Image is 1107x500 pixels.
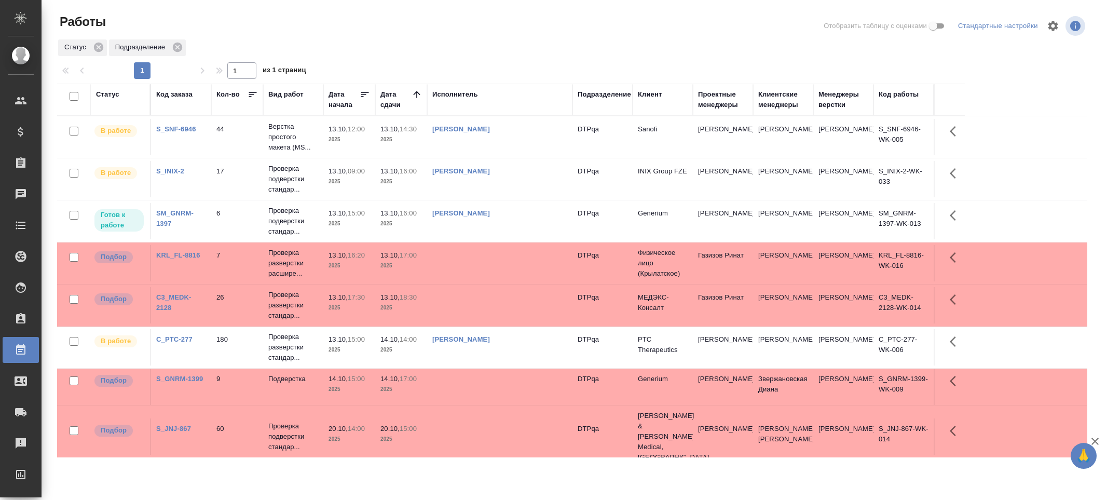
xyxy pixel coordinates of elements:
[348,125,365,133] p: 12:00
[156,375,203,383] a: S_GNRM-1399
[101,252,127,262] p: Подбор
[380,134,422,145] p: 2025
[818,292,868,303] p: [PERSON_NAME]
[944,245,968,270] button: Здесь прячутся важные кнопки
[268,164,318,195] p: Проверка подверстки стандар...
[380,219,422,229] p: 2025
[211,203,263,239] td: 6
[211,287,263,323] td: 26
[432,167,490,175] a: [PERSON_NAME]
[93,292,145,306] div: Можно подбирать исполнителей
[348,375,365,383] p: 15:00
[93,374,145,388] div: Можно подбирать исполнителей
[638,166,688,177] p: INIX Group FZE
[329,384,370,395] p: 2025
[1075,445,1092,467] span: 🙏
[211,161,263,197] td: 17
[572,203,633,239] td: DTPqa
[156,251,200,259] a: KRL_FL-8816
[96,89,119,100] div: Статус
[156,425,191,433] a: S_JNJ-867
[211,245,263,281] td: 7
[101,294,127,304] p: Подбор
[380,335,400,343] p: 14.10,
[211,369,263,405] td: 9
[1071,443,1097,469] button: 🙏
[400,209,417,217] p: 16:00
[329,434,370,444] p: 2025
[329,219,370,229] p: 2025
[380,209,400,217] p: 13.10,
[329,293,348,301] p: 13.10,
[329,134,370,145] p: 2025
[944,418,968,443] button: Здесь прячутся важные кнопки
[329,425,348,433] p: 20.10,
[873,119,934,155] td: S_SNF-6946-WK-005
[400,293,417,301] p: 18:30
[873,245,934,281] td: KRL_FL-8816-WK-016
[329,209,348,217] p: 13.10,
[268,290,318,321] p: Проверка разверстки стандар...
[873,369,934,405] td: S_GNRM-1399-WK-009
[329,375,348,383] p: 14.10,
[638,374,688,384] p: Generium
[268,89,304,100] div: Вид работ
[432,89,478,100] div: Исполнитель
[380,89,412,110] div: Дата сдачи
[329,261,370,271] p: 2025
[753,245,813,281] td: [PERSON_NAME]
[638,89,662,100] div: Клиент
[348,293,365,301] p: 17:30
[873,203,934,239] td: SM_GNRM-1397-WK-013
[638,208,688,219] p: Generium
[873,418,934,455] td: S_JNJ-867-WK-014
[329,345,370,355] p: 2025
[268,248,318,279] p: Проверка разверстки расшире...
[879,89,919,100] div: Код работы
[693,203,753,239] td: [PERSON_NAME]
[93,166,145,180] div: Исполнитель выполняет работу
[156,125,196,133] a: S_SNF-6946
[329,89,360,110] div: Дата начала
[572,119,633,155] td: DTPqa
[156,89,193,100] div: Код заказа
[572,418,633,455] td: DTPqa
[348,425,365,433] p: 14:00
[348,251,365,259] p: 16:20
[572,161,633,197] td: DTPqa
[380,167,400,175] p: 13.10,
[380,425,400,433] p: 20.10,
[693,245,753,281] td: Газизов Ринат
[57,13,106,30] span: Работы
[101,210,138,231] p: Готов к работе
[268,206,318,237] p: Проверка подверстки стандар...
[380,293,400,301] p: 13.10,
[348,209,365,217] p: 15:00
[753,369,813,405] td: Звержановская Диана
[432,335,490,343] a: [PERSON_NAME]
[693,329,753,366] td: [PERSON_NAME]
[329,251,348,259] p: 13.10,
[380,125,400,133] p: 13.10,
[93,124,145,138] div: Исполнитель выполняет работу
[400,125,417,133] p: 14:30
[818,334,868,345] p: [PERSON_NAME]
[944,369,968,394] button: Здесь прячутся важные кнопки
[818,424,868,434] p: [PERSON_NAME]
[638,292,688,313] p: МЕДЭКС-Консалт
[58,39,107,56] div: Статус
[109,39,186,56] div: Подразделение
[955,18,1041,34] div: split button
[380,261,422,271] p: 2025
[873,329,934,366] td: C_PTC-277-WK-006
[818,124,868,134] p: [PERSON_NAME]
[211,418,263,455] td: 60
[380,434,422,444] p: 2025
[380,303,422,313] p: 2025
[156,167,184,175] a: S_INIX-2
[638,411,688,463] p: [PERSON_NAME] & [PERSON_NAME] Medical, [GEOGRAPHIC_DATA]
[818,374,868,384] p: [PERSON_NAME]
[93,250,145,264] div: Можно подбирать исполнителей
[818,89,868,110] div: Менеджеры верстки
[400,167,417,175] p: 16:00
